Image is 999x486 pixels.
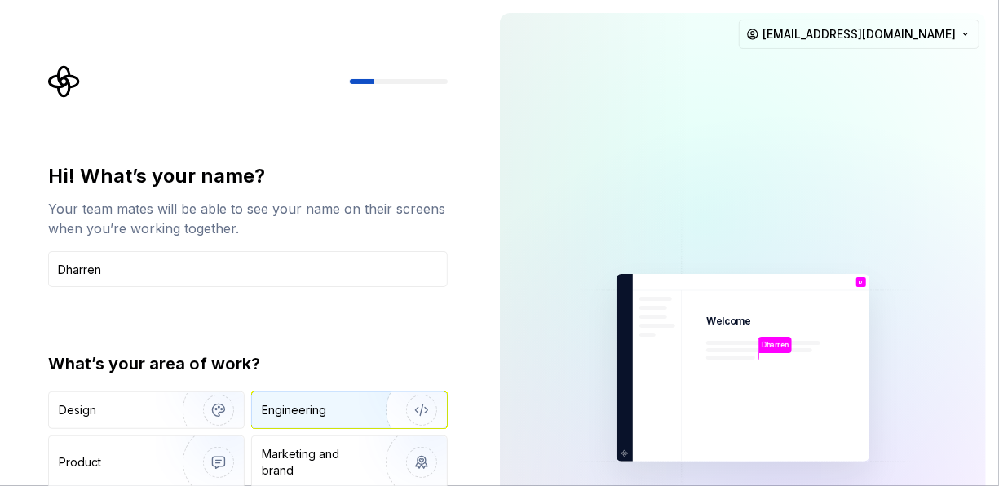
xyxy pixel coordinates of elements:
div: Hi! What’s your name? [48,163,448,189]
p: D [860,280,864,285]
div: Product [59,454,101,471]
div: Design [59,402,96,418]
input: Han Solo [48,251,448,287]
svg: Supernova Logo [48,65,81,98]
p: Welcome [706,315,751,328]
span: [EMAIL_ADDRESS][DOMAIN_NAME] [763,26,956,42]
div: Marketing and brand [262,446,372,479]
div: What’s your area of work? [48,352,448,375]
div: Your team mates will be able to see your name on their screens when you’re working together. [48,199,448,238]
div: Engineering [262,402,326,418]
button: [EMAIL_ADDRESS][DOMAIN_NAME] [739,20,979,49]
p: Dharren [762,340,789,350]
